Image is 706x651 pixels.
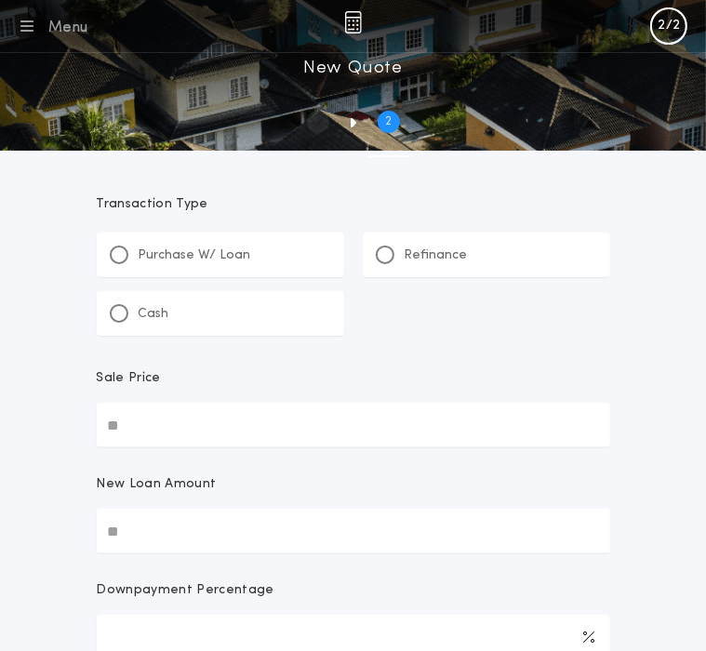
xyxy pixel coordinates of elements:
input: New Loan Amount [97,509,610,553]
div: Menu [48,17,88,39]
p: Refinance [405,246,468,265]
p: Purchase W/ Loan [139,246,251,265]
button: Menu [15,13,88,39]
input: Sale Price [97,403,610,447]
p: Cash [139,305,169,324]
p: New Loan Amount [97,475,217,494]
h2: 2 [385,114,392,129]
p: Downpayment Percentage [97,581,274,600]
p: Sale Price [97,369,161,388]
p: Transaction Type [97,195,610,214]
h1: New Quote [303,53,402,83]
img: img [344,11,362,33]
